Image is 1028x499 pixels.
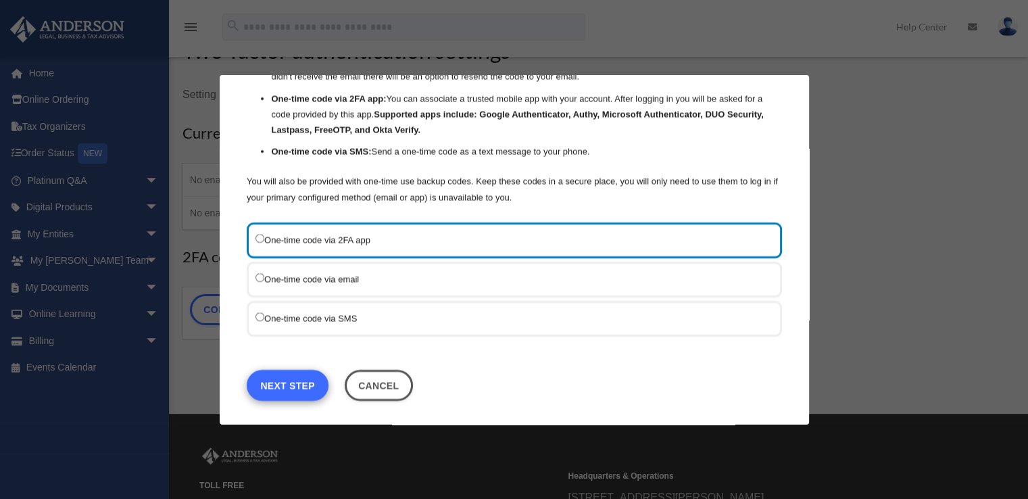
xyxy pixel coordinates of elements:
li: After logging in you will be prompted for a code sent to the email associated with your account. ... [271,53,782,85]
input: One-time code via email [255,272,264,281]
label: One-time code via email [255,270,760,287]
li: You can associate a trusted mobile app with your account. After logging in you will be asked for ... [271,91,782,137]
button: Close this dialog window [344,369,412,400]
div: There are 3 methods available to choose from for 2FA: [247,3,782,206]
strong: One-time code via SMS: [271,146,371,156]
strong: Supported apps include: Google Authenticator, Authy, Microsoft Authenticator, DUO Security, Lastp... [271,109,763,135]
strong: One-time code via 2FA app: [271,93,386,103]
label: One-time code via SMS [255,309,760,326]
a: Next Step [247,369,328,400]
input: One-time code via 2FA app [255,233,264,242]
li: Send a one-time code as a text message to your phone. [271,144,782,160]
label: One-time code via 2FA app [255,231,760,247]
input: One-time code via SMS [255,312,264,320]
p: You will also be provided with one-time use backup codes. Keep these codes in a secure place, you... [247,172,782,205]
